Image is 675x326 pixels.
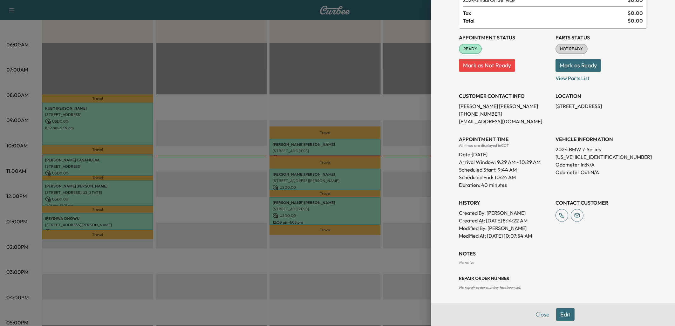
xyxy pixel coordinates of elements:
div: Date: [DATE] [459,148,550,158]
h3: History [459,199,550,207]
p: Odometer Out: N/A [556,168,647,176]
p: View Parts List [556,72,647,82]
h3: CUSTOMER CONTACT INFO [459,92,550,100]
h3: Parts Status [556,34,647,41]
h3: CONTACT CUSTOMER [556,199,647,207]
span: $ 0.00 [628,9,643,17]
p: Odometer In: N/A [556,161,647,168]
p: Modified At : [DATE] 10:07:54 AM [459,232,550,240]
h3: LOCATION [556,92,647,100]
p: Scheduled Start: [459,166,496,173]
p: [US_VEHICLE_IDENTIFICATION_NUMBER] [556,153,647,161]
h3: Appointment Status [459,34,550,41]
p: 9:44 AM [498,166,517,173]
button: Edit [556,308,575,321]
p: Created At : [DATE] 8:14:22 AM [459,217,550,224]
h3: Repair Order number [459,275,647,282]
p: Duration: 40 minutes [459,181,550,189]
button: Mark as Not Ready [459,59,515,72]
p: Arrival Window: [459,158,550,166]
div: All times are displayed in CDT [459,143,550,148]
span: Total [463,17,628,24]
span: No repair order number has been set. [459,285,521,290]
p: Modified By : [PERSON_NAME] [459,224,550,232]
span: $ 0.00 [628,17,643,24]
button: Close [531,308,554,321]
span: NOT READY [556,46,587,52]
p: [PHONE_NUMBER] [459,110,550,118]
p: 2024 BMW 7-Series [556,146,647,153]
span: 9:29 AM - 10:29 AM [497,158,541,166]
p: Created By : [PERSON_NAME] [459,209,550,217]
h3: VEHICLE INFORMATION [556,135,647,143]
h3: NOTES [459,250,647,257]
span: Tax [463,9,628,17]
p: [EMAIL_ADDRESS][DOMAIN_NAME] [459,118,550,125]
p: [STREET_ADDRESS] [556,102,647,110]
span: READY [460,46,481,52]
button: Mark as Ready [556,59,601,72]
h3: APPOINTMENT TIME [459,135,550,143]
div: No notes [459,260,647,265]
p: Scheduled End: [459,173,493,181]
p: 10:24 AM [494,173,516,181]
p: [PERSON_NAME] [PERSON_NAME] [459,102,550,110]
